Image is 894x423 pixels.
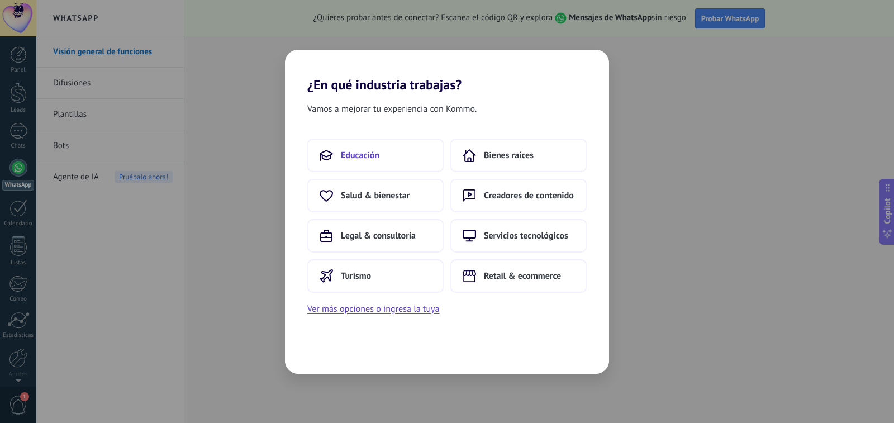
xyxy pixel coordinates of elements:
[450,219,587,253] button: Servicios tecnológicos
[341,230,416,241] span: Legal & consultoría
[484,150,534,161] span: Bienes raíces
[450,139,587,172] button: Bienes raíces
[484,190,574,201] span: Creadores de contenido
[450,259,587,293] button: Retail & ecommerce
[341,270,371,282] span: Turismo
[307,139,444,172] button: Educación
[285,50,609,93] h2: ¿En qué industria trabajas?
[484,230,568,241] span: Servicios tecnológicos
[307,219,444,253] button: Legal & consultoría
[484,270,561,282] span: Retail & ecommerce
[341,150,379,161] span: Educación
[450,179,587,212] button: Creadores de contenido
[307,302,439,316] button: Ver más opciones o ingresa la tuya
[341,190,410,201] span: Salud & bienestar
[307,259,444,293] button: Turismo
[307,102,477,116] span: Vamos a mejorar tu experiencia con Kommo.
[307,179,444,212] button: Salud & bienestar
